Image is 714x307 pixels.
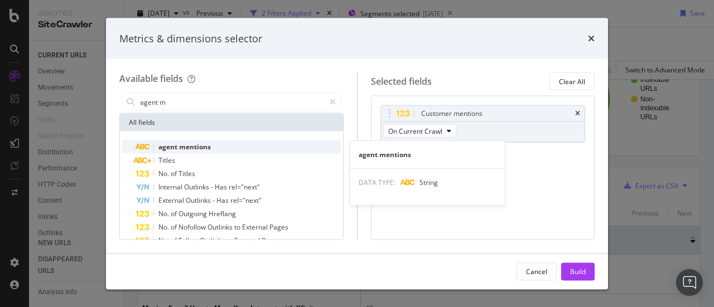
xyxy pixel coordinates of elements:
div: Clear All [559,76,585,86]
div: modal [106,18,608,289]
span: No. [158,169,171,178]
div: Open Intercom Messenger [676,269,703,296]
span: mentions [179,142,211,152]
span: Outgoing [178,209,209,218]
button: Clear All [549,72,595,90]
span: of [171,222,178,232]
div: Selected fields [371,75,432,87]
span: agent [158,142,179,152]
span: String [419,177,438,187]
span: Has [215,182,229,192]
span: Hreflang [209,209,236,218]
span: rel="next" [230,196,262,205]
input: Search by field name [139,94,325,110]
span: Has [216,196,230,205]
button: Build [561,262,595,280]
span: External [158,196,186,205]
span: Titles [158,155,175,165]
span: Internal [158,182,184,192]
div: Metrics & dimensions selector [119,31,262,46]
span: Titles [178,169,195,178]
span: Outlinks [208,222,234,232]
div: Cancel [526,266,547,276]
span: Outlinks [186,196,213,205]
span: No. [158,222,171,232]
span: Outlinks [184,182,211,192]
div: Customer mentions [421,108,483,119]
span: to [234,222,242,232]
button: Cancel [517,262,557,280]
span: DATA TYPE: [359,177,395,187]
span: rel="next" [229,182,260,192]
span: of [171,209,178,218]
span: of [171,169,178,178]
div: All fields [120,114,343,131]
span: External [242,222,269,232]
div: times [575,110,580,117]
div: Customer mentionstimesOn Current Crawl [380,105,586,143]
div: Build [570,266,586,276]
span: Nofollow [178,222,208,232]
span: No. [158,209,171,218]
span: - [213,196,216,205]
span: Pages [269,222,288,232]
div: agent mentions [350,149,505,159]
span: - [211,182,215,192]
button: On Current Crawl [383,124,456,138]
div: Available fields [119,72,183,85]
div: times [588,31,595,46]
span: On Current Crawl [388,126,442,135]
